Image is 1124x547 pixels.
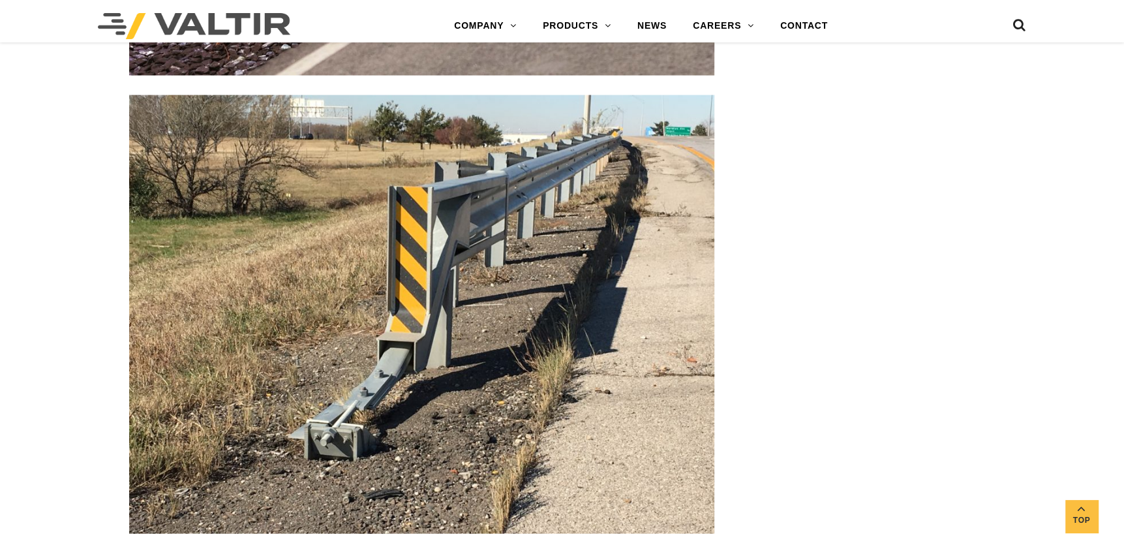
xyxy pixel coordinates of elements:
[1065,513,1098,528] span: Top
[530,13,624,39] a: PRODUCTS
[680,13,767,39] a: CAREERS
[767,13,841,39] a: CONTACT
[441,13,530,39] a: COMPANY
[624,13,680,39] a: NEWS
[1065,500,1098,533] a: Top
[98,13,290,39] img: Valtir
